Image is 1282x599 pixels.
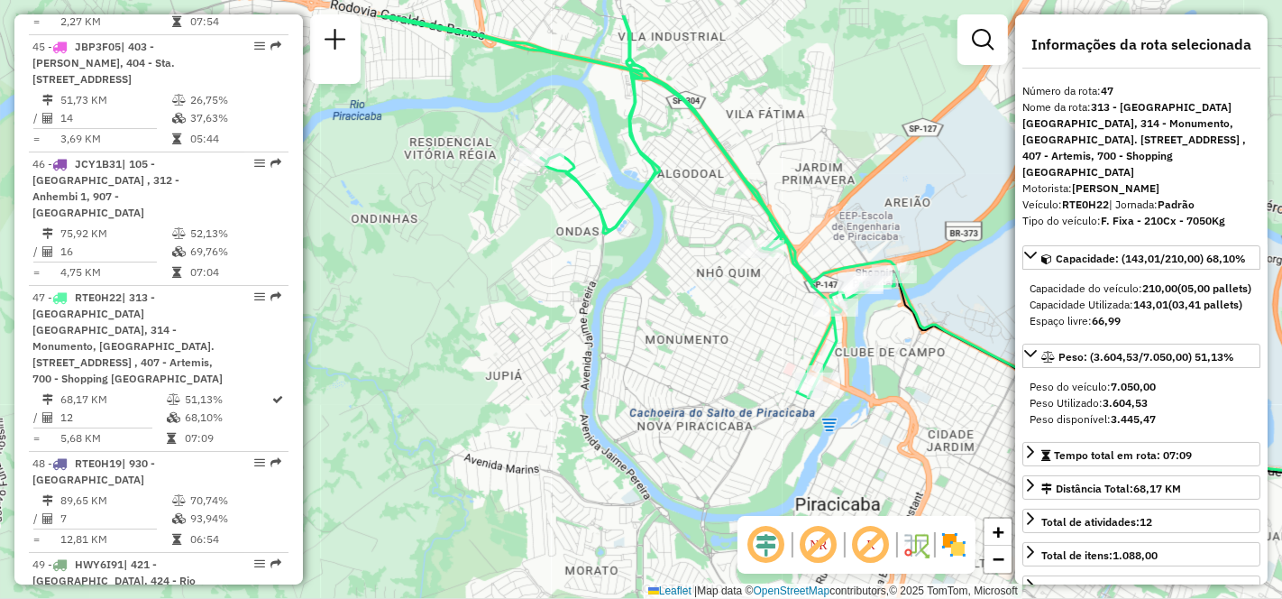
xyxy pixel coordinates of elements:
em: Opções [254,291,265,302]
em: Rota exportada [270,558,281,569]
div: Número da rota: [1022,83,1260,99]
span: 45 - [32,40,175,86]
strong: RTE0H22 [1062,198,1109,211]
span: Peso: (3.604,53/7.050,00) 51,13% [1058,350,1234,364]
span: Total de atividades: [1041,515,1152,529]
span: JBP3F05 [75,40,121,53]
td: 16 [60,243,171,261]
i: % de utilização da cubagem [167,412,180,423]
a: Leaflet [648,585,691,597]
em: Rota exportada [270,291,281,302]
i: Tempo total em rota [167,433,176,444]
strong: (03,41 pallets) [1168,298,1242,311]
em: Rota exportada [270,41,281,51]
div: Motorista: [1022,180,1260,197]
a: Zoom in [984,519,1012,546]
i: Tempo total em rota [172,16,181,27]
i: % de utilização da cubagem [172,246,186,257]
td: 07:54 [189,13,280,31]
em: Opções [254,41,265,51]
div: Capacidade do veículo: [1030,281,1253,297]
strong: 7.050,00 [1111,380,1156,393]
td: 07:04 [189,263,280,281]
a: Nova sessão e pesquisa [317,22,353,62]
i: Distância Total [42,95,53,106]
strong: 1.088,00 [1113,548,1158,562]
td: / [32,109,41,127]
span: | [694,585,697,597]
span: | 105 - [GEOGRAPHIC_DATA] , 312 - Anhembi 1, 907 - [GEOGRAPHIC_DATA] [32,157,179,219]
td: = [32,429,41,447]
strong: 210,00 [1142,281,1177,295]
strong: 3.445,47 [1111,412,1156,426]
td: 2,27 KM [60,13,171,31]
span: | 930 - [GEOGRAPHIC_DATA] [32,456,155,486]
i: Rota otimizada [273,394,284,405]
a: Total de atividades:12 [1022,509,1260,533]
span: Capacidade: (143,01/210,00) 68,10% [1056,252,1246,265]
i: Total de Atividades [42,113,53,124]
td: 3,69 KM [60,130,171,148]
i: Total de Atividades [42,412,53,423]
strong: 12 [1140,515,1152,529]
td: 89,65 KM [60,492,171,510]
td: 07:09 [184,429,271,447]
i: % de utilização do peso [172,495,186,506]
strong: (05,00 pallets) [1177,281,1251,295]
span: Tempo total em rota: 07:09 [1054,448,1192,462]
i: % de utilização do peso [167,394,180,405]
img: Exibir/Ocultar setores [939,530,968,559]
strong: 66,99 [1092,314,1121,327]
td: 69,76% [189,243,280,261]
td: 52,13% [189,225,280,243]
a: Peso: (3.604,53/7.050,00) 51,13% [1022,344,1260,368]
span: 68,17 KM [1133,482,1181,495]
div: Total de itens: [1041,548,1158,564]
td: 12,81 KM [60,530,171,548]
td: 75,92 KM [60,225,171,243]
span: RTE0H22 [75,290,122,304]
td: = [32,530,41,548]
td: = [32,263,41,281]
td: 14 [60,109,171,127]
td: = [32,130,41,148]
div: Valor total: [1041,581,1167,597]
div: Map data © contributors,© 2025 TomTom, Microsoft [644,584,1022,599]
td: 68,17 KM [60,391,166,409]
img: Fluxo de ruas [902,530,930,559]
div: Tipo do veículo: [1022,213,1260,229]
td: 5,68 KM [60,429,166,447]
div: Capacidade: (143,01/210,00) 68,10% [1022,273,1260,336]
td: 70,74% [189,492,280,510]
span: HWY6I91 [75,558,124,571]
td: 4,75 KM [60,263,171,281]
em: Rota exportada [270,158,281,169]
span: Exibir rótulo [849,523,893,567]
span: RTE0H19 [75,456,122,470]
span: | Jornada: [1109,198,1195,211]
strong: Padrão [1158,198,1195,211]
i: Distância Total [42,495,53,506]
i: Total de Atividades [42,513,53,524]
div: Peso: (3.604,53/7.050,00) 51,13% [1022,372,1260,435]
i: Tempo total em rota [172,134,181,144]
div: Distância Total: [1041,481,1181,497]
td: 06:54 [189,530,280,548]
a: Capacidade: (143,01/210,00) 68,10% [1022,245,1260,270]
td: 93,94% [189,510,280,528]
div: Nome da rota: [1022,99,1260,180]
strong: 313 - [GEOGRAPHIC_DATA] [GEOGRAPHIC_DATA], 314 - Monumento, [GEOGRAPHIC_DATA]. [STREET_ADDRESS] ,... [1022,100,1246,179]
span: | 313 - [GEOGRAPHIC_DATA] [GEOGRAPHIC_DATA], 314 - Monumento, [GEOGRAPHIC_DATA]. [STREET_ADDRESS]... [32,290,223,385]
strong: [PERSON_NAME] [1072,181,1159,195]
h4: Informações da rota selecionada [1022,36,1260,53]
a: Total de itens:1.088,00 [1022,542,1260,567]
td: / [32,243,41,261]
span: + [993,521,1004,543]
strong: R$ 21.035,89 [1099,582,1167,595]
strong: 47 [1101,84,1113,97]
strong: 3.604,53 [1103,396,1148,410]
span: 48 - [32,456,155,486]
em: Opções [254,158,265,169]
td: / [32,409,41,427]
i: % de utilização da cubagem [172,513,186,524]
